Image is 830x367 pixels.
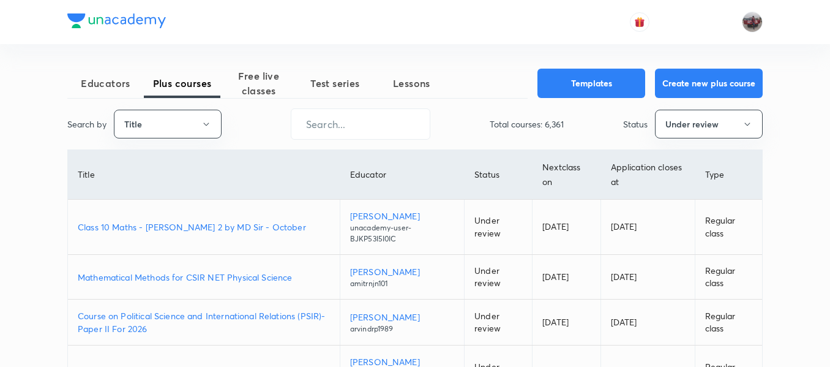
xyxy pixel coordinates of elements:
[533,255,600,300] td: [DATE]
[350,222,454,244] p: unacademy-user-BJKP53I5I0IC
[465,150,533,200] th: Status
[533,300,600,346] td: [DATE]
[465,255,533,300] td: Under review
[67,13,166,28] img: Company Logo
[78,221,330,233] a: Class 10 Maths - [PERSON_NAME] 2 by MD Sir - October
[623,118,648,131] p: Status
[373,76,450,91] span: Lessons
[655,110,763,138] button: Under review
[465,300,533,346] td: Under review
[533,150,600,200] th: Next class on
[655,69,763,98] button: Create new plus course
[600,150,695,200] th: Application closes at
[78,271,330,284] a: Mathematical Methods for CSIR NET Physical Science
[68,150,340,200] th: Title
[350,210,454,244] a: [PERSON_NAME]unacademy-user-BJKP53I5I0IC
[742,12,763,32] img: amirhussain Hussain
[695,200,762,255] td: Regular class
[67,76,144,91] span: Educators
[350,311,454,335] a: [PERSON_NAME]arvindrp1989
[490,118,564,131] p: Total courses: 6,361
[600,300,695,346] td: [DATE]
[695,150,762,200] th: Type
[67,13,166,31] a: Company Logo
[67,118,107,131] p: Search by
[350,278,454,289] p: amitrnjn101
[291,108,430,140] input: Search...
[634,17,645,28] img: avatar
[600,255,695,300] td: [DATE]
[695,300,762,346] td: Regular class
[350,265,454,289] a: [PERSON_NAME]amitrnjn101
[78,309,330,335] a: Course on Political Science and International Relations (PSIR)-Paper II For 2026
[533,200,600,255] td: [DATE]
[465,200,533,255] td: Under review
[297,76,373,91] span: Test series
[220,69,297,98] span: Free live classes
[144,76,220,91] span: Plus courses
[350,311,454,323] p: [PERSON_NAME]
[340,150,464,200] th: Educator
[350,265,454,278] p: [PERSON_NAME]
[114,110,222,138] button: Title
[600,200,695,255] td: [DATE]
[537,69,645,98] button: Templates
[350,210,454,222] p: [PERSON_NAME]
[350,323,454,335] p: arvindrp1989
[695,255,762,300] td: Regular class
[630,12,649,32] button: avatar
